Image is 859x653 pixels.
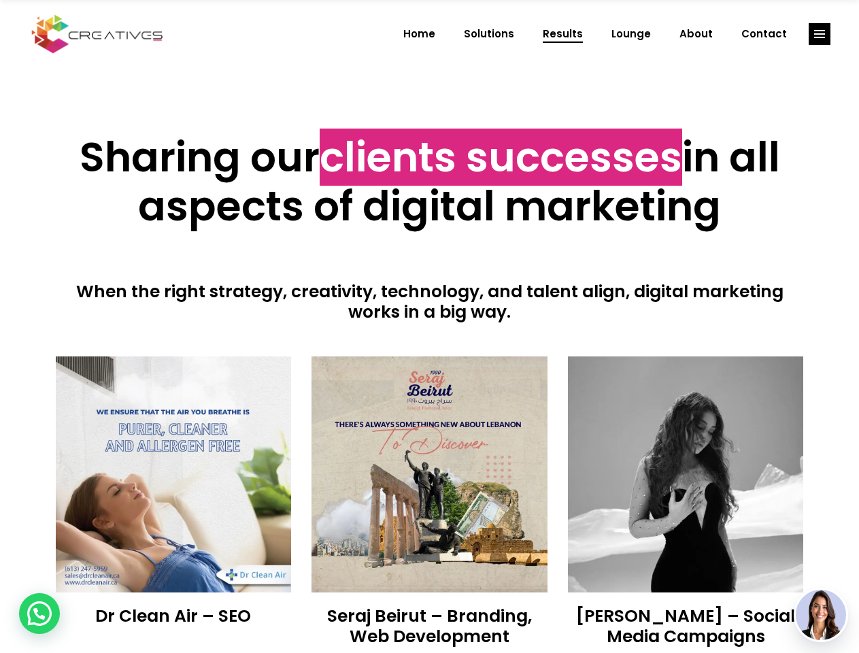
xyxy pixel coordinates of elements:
img: Creatives | Results [568,356,804,592]
h2: Sharing our in all aspects of digital marketing [56,133,804,231]
a: Dr Clean Air – SEO [95,604,251,628]
span: Home [403,16,435,52]
span: clients successes [320,129,682,186]
a: Contact [727,16,801,52]
span: Lounge [611,16,651,52]
a: Lounge [597,16,665,52]
span: Results [543,16,583,52]
a: link [809,23,830,45]
a: Results [528,16,597,52]
span: Contact [741,16,787,52]
span: Solutions [464,16,514,52]
span: About [679,16,713,52]
img: agent [796,590,846,640]
a: Solutions [450,16,528,52]
img: Creatives | Results [311,356,548,592]
img: Creatives [29,13,166,55]
a: About [665,16,727,52]
a: Home [389,16,450,52]
a: [PERSON_NAME] – Social Media Campaigns [576,604,795,648]
img: Creatives | Results [56,356,292,592]
a: Seraj Beirut – Branding, Web Development [327,604,532,648]
h4: When the right strategy, creativity, technology, and talent align, digital marketing works in a b... [56,282,804,322]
